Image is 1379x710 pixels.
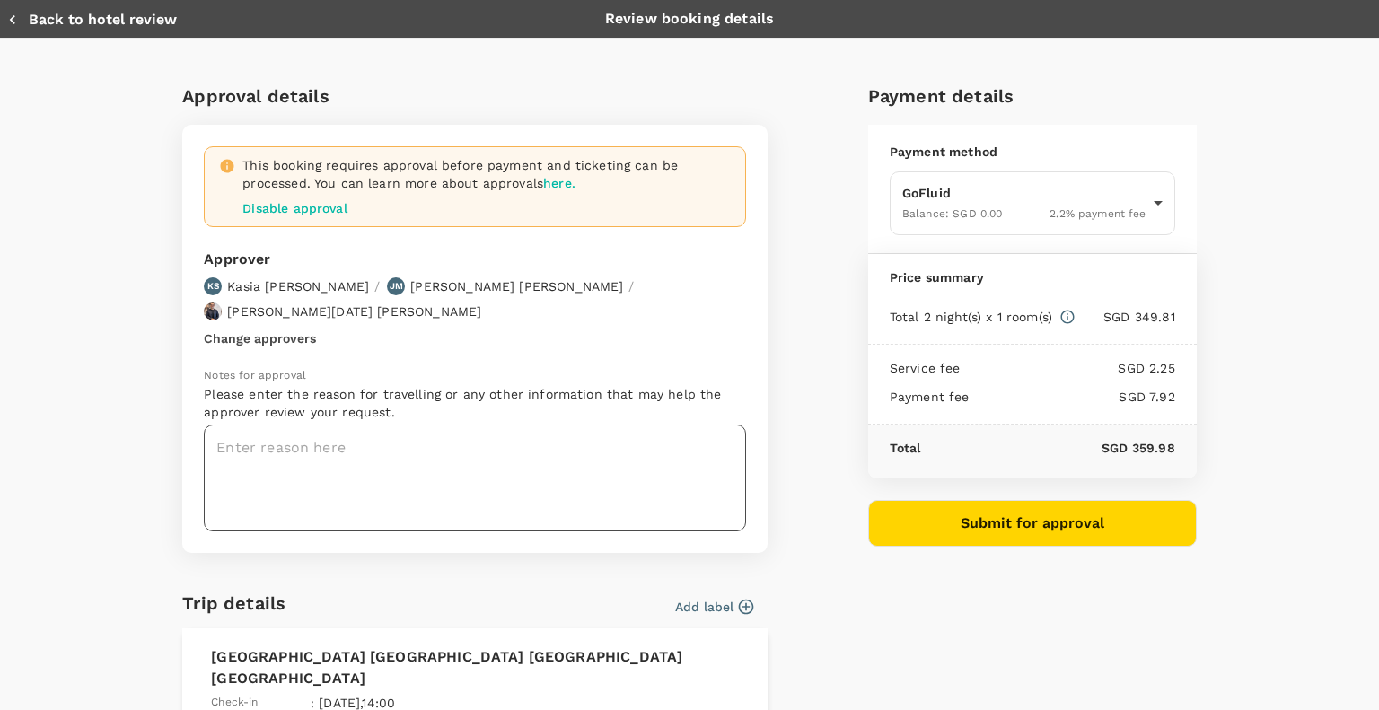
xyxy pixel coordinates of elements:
p: / [628,277,634,295]
p: SGD 2.25 [961,359,1175,377]
img: avatar-66beb14e4999c.jpeg [204,302,222,320]
p: [PERSON_NAME] [PERSON_NAME] [410,277,623,295]
p: SGD 349.81 [1076,308,1175,326]
h6: Approval details [182,82,768,110]
p: / [374,277,380,295]
p: Disable approval [242,199,731,217]
p: Payment method [890,143,1175,161]
h6: Trip details [182,589,285,618]
p: [PERSON_NAME][DATE] [PERSON_NAME] [227,302,481,320]
p: [GEOGRAPHIC_DATA] [GEOGRAPHIC_DATA] [GEOGRAPHIC_DATA] [GEOGRAPHIC_DATA] [211,646,739,689]
p: Please enter the reason for travelling or any other information that may help the approver review... [204,385,746,421]
p: Price summary [890,268,1175,286]
div: This booking requires approval before payment and ticketing can be processed. You can learn more ... [242,156,731,217]
h6: Payment details [868,82,1197,110]
p: Notes for approval [204,367,746,385]
p: Payment fee [890,388,970,406]
p: Service fee [890,359,961,377]
span: 2.2 % payment fee [1050,207,1146,220]
a: here. [543,176,575,190]
p: Total 2 night(s) x 1 room(s) [890,308,1052,326]
p: Total [890,439,921,457]
p: KS [207,280,219,293]
button: Add label [675,598,753,616]
p: Approver [204,249,746,270]
button: Submit for approval [868,500,1197,547]
span: Balance : SGD 0.00 [902,207,1003,220]
button: Change approvers [204,331,316,346]
p: GoFluid [902,184,1146,202]
button: Back to hotel review [7,11,177,29]
p: SGD 359.98 [921,439,1175,457]
p: Review booking details [605,8,774,30]
p: Kasia [PERSON_NAME] [227,277,369,295]
div: GoFluidBalance: SGD 0.002.2% payment fee [890,171,1175,235]
p: SGD 7.92 [970,388,1175,406]
p: JM [390,280,403,293]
